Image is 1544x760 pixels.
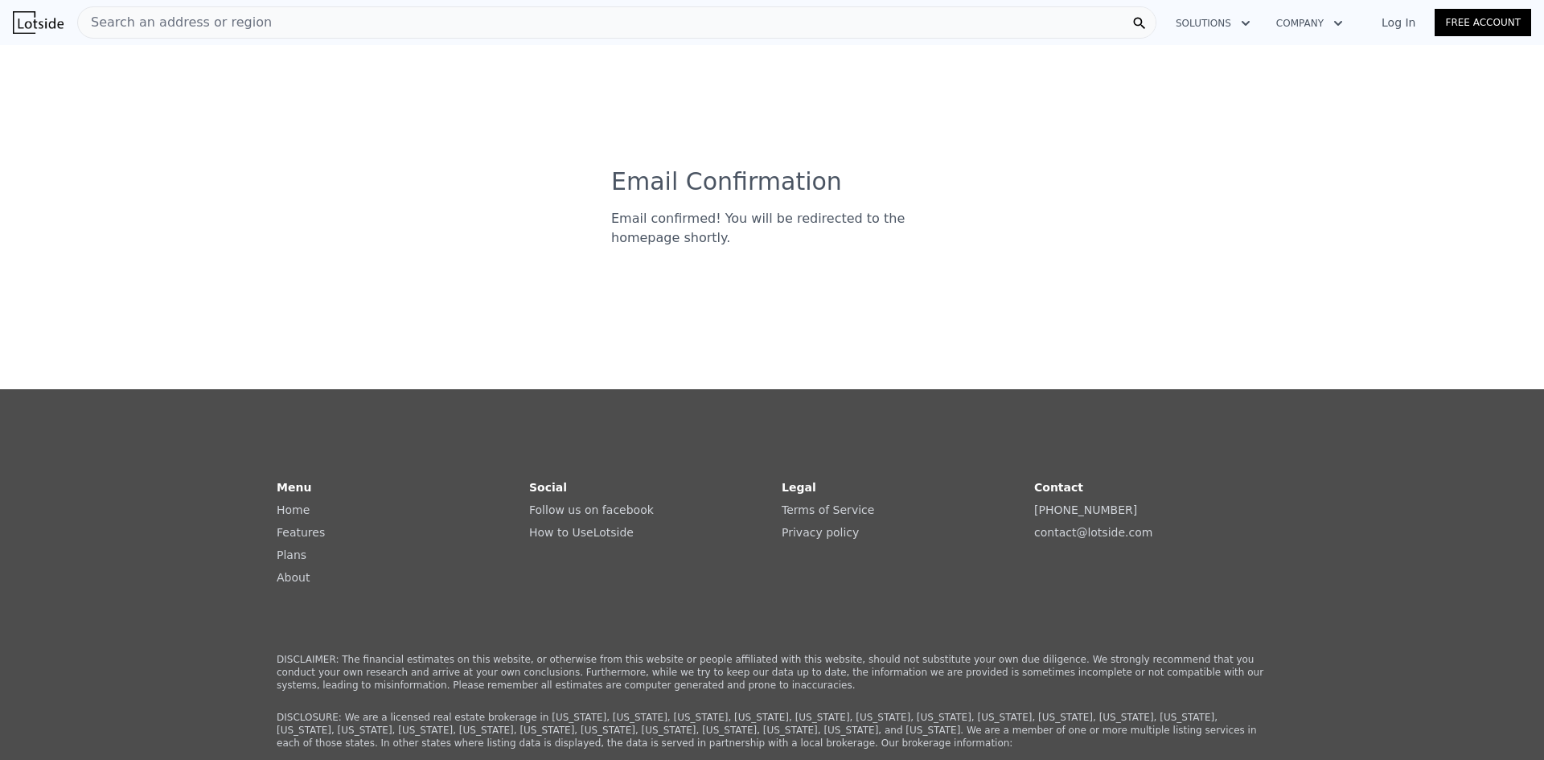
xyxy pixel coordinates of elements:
[26,26,39,39] img: logo_orange.svg
[277,711,1267,750] p: DISCLOSURE: We are a licensed real estate brokerage in [US_STATE], [US_STATE], [US_STATE], [US_ST...
[43,93,56,106] img: tab_domain_overview_orange.svg
[1034,503,1137,516] a: [PHONE_NUMBER]
[45,26,79,39] div: v 4.0.25
[1362,14,1435,31] a: Log In
[78,13,272,32] span: Search an address or region
[1034,481,1083,494] strong: Contact
[160,93,173,106] img: tab_keywords_by_traffic_grey.svg
[782,481,816,494] strong: Legal
[178,95,271,105] div: Keywords by Traffic
[61,95,144,105] div: Domain Overview
[277,481,311,494] strong: Menu
[277,526,325,539] a: Features
[1435,9,1531,36] a: Free Account
[277,548,306,561] a: Plans
[277,503,310,516] a: Home
[13,11,64,34] img: Lotside
[611,209,933,248] div: Email confirmed! You will be redirected to the homepage shortly.
[782,503,874,516] a: Terms of Service
[1163,9,1263,38] button: Solutions
[611,167,933,196] h3: Email Confirmation
[782,526,859,539] a: Privacy policy
[529,503,654,516] a: Follow us on facebook
[277,571,310,584] a: About
[1263,9,1356,38] button: Company
[26,42,39,55] img: website_grey.svg
[42,42,177,55] div: Domain: [DOMAIN_NAME]
[1034,526,1152,539] a: contact@lotside.com
[529,481,567,494] strong: Social
[277,653,1267,692] p: DISCLAIMER: The financial estimates on this website, or otherwise from this website or people aff...
[529,526,634,539] a: How to UseLotside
